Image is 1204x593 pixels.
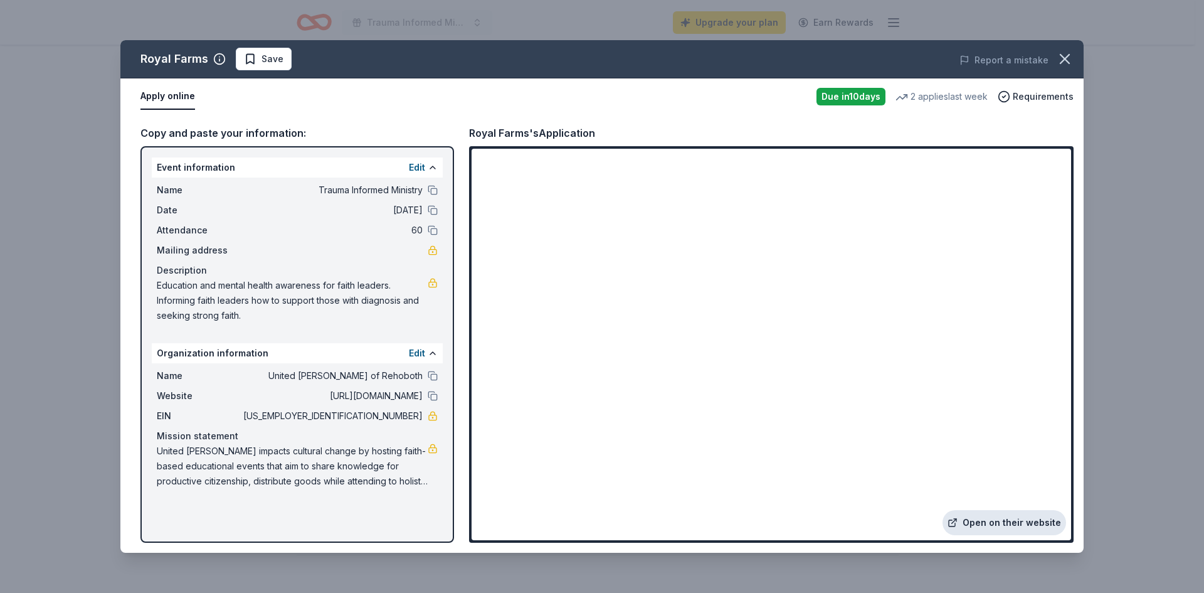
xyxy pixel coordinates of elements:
[140,83,195,110] button: Apply online
[241,368,423,383] span: United [PERSON_NAME] of Rehoboth
[959,53,1048,68] button: Report a mistake
[157,278,428,323] span: Education and mental health awareness for faith leaders. Informing faith leaders how to support t...
[157,183,241,198] span: Name
[152,343,443,363] div: Organization information
[998,89,1074,104] button: Requirements
[241,183,423,198] span: Trauma Informed Ministry
[261,51,283,67] span: Save
[157,368,241,383] span: Name
[409,346,425,361] button: Edit
[236,48,292,70] button: Save
[157,243,241,258] span: Mailing address
[241,388,423,403] span: [URL][DOMAIN_NAME]
[241,203,423,218] span: [DATE]
[157,409,241,424] span: EIN
[241,223,423,238] span: 60
[140,125,454,141] div: Copy and paste your information:
[943,510,1066,535] a: Open on their website
[157,263,438,278] div: Description
[140,49,208,69] div: Royal Farms
[157,444,428,489] span: United [PERSON_NAME] impacts cultural change by hosting faith-based educational events that aim t...
[241,409,423,424] span: [US_EMPLOYER_IDENTIFICATION_NUMBER]
[157,429,438,444] div: Mission statement
[895,89,988,104] div: 2 applies last week
[157,203,241,218] span: Date
[157,223,241,238] span: Attendance
[1013,89,1074,104] span: Requirements
[409,160,425,175] button: Edit
[816,88,885,105] div: Due in 10 days
[157,388,241,403] span: Website
[152,158,443,178] div: Event information
[469,125,595,141] div: Royal Farms's Application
